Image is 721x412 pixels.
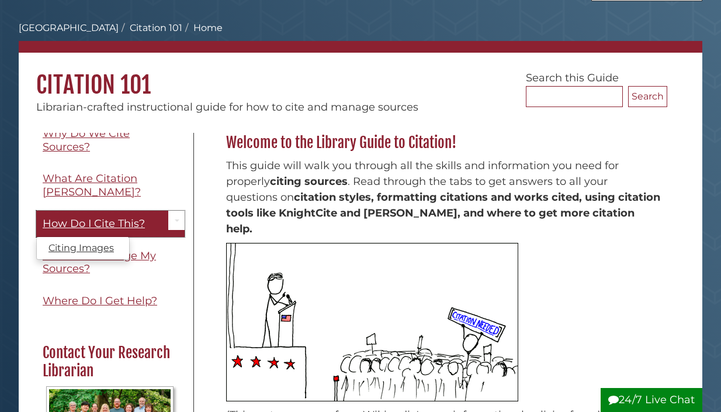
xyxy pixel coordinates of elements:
span: How Do I Cite This? [43,217,145,230]
h1: Citation 101 [19,53,702,99]
a: [GEOGRAPHIC_DATA] [19,22,119,33]
button: 24/7 Live Chat [601,388,702,412]
a: Why Do We Cite Sources? [36,121,185,160]
span: This guide will walk you through all the skills and information you need for properly . Read thro... [226,159,660,235]
a: Where Do I Get Help? [36,288,185,314]
span: What Are Citation [PERSON_NAME]? [43,172,141,198]
span: Librarian-crafted instructional guide for how to cite and manage sources [36,101,418,114]
a: How Do I Cite This? [36,211,185,237]
strong: citing sources [270,175,348,188]
strong: citation styles, formatting citations and works cited, using citation tools like KnightCite and [... [226,191,660,235]
button: Search [628,86,667,107]
a: How Do I Manage My Sources? [36,243,185,282]
span: Why Do We Cite Sources? [43,127,130,153]
nav: breadcrumb [19,21,702,53]
img: Stick figure cartoon of politician speaking to crowd, person holding sign that reads "citation ne... [226,243,518,401]
h2: Welcome to the Library Guide to Citation! [220,133,667,152]
a: Citing Images [37,240,129,257]
a: Citation 101 [130,22,182,33]
a: What Are Citation [PERSON_NAME]? [36,166,185,205]
li: Home [182,21,223,35]
h2: Contact Your Research Librarian [37,344,183,380]
span: How Do I Manage My Sources? [43,249,156,276]
span: Where Do I Get Help? [43,294,157,307]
